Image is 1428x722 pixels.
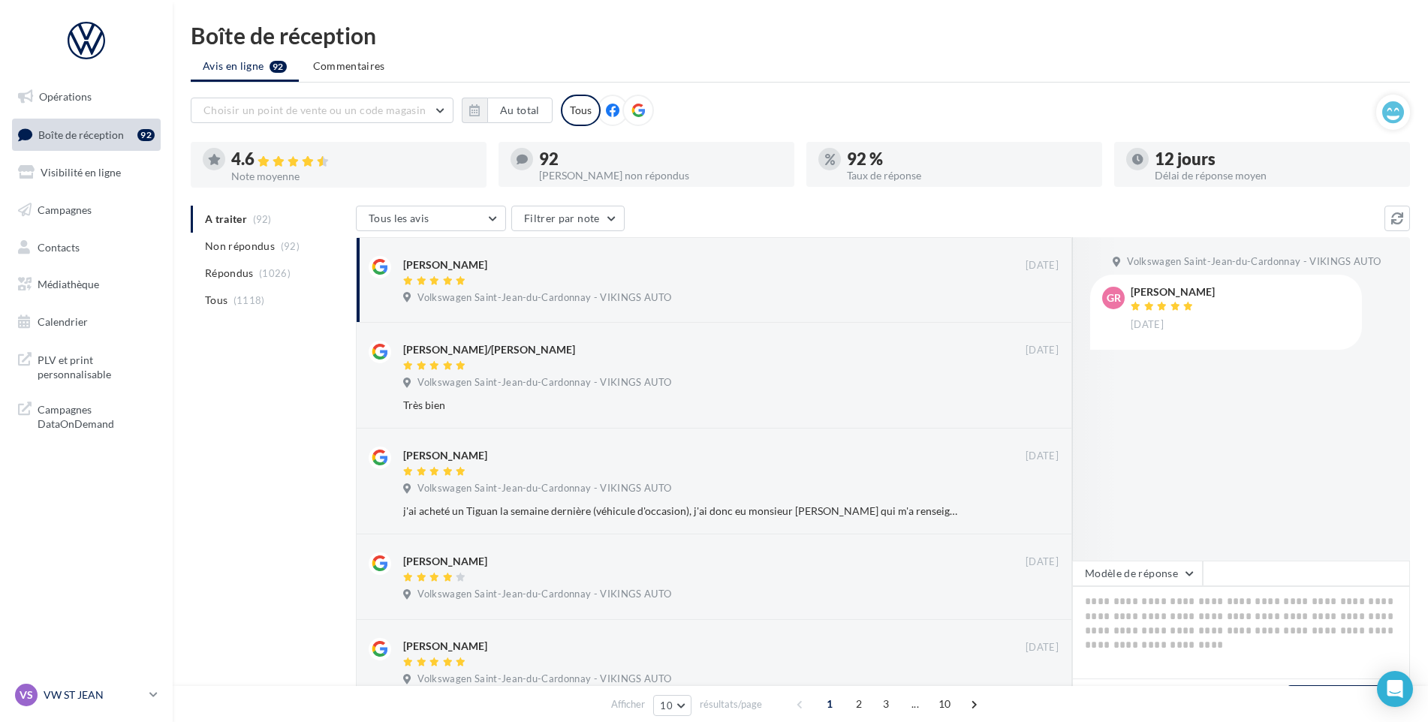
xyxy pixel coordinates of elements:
[231,151,474,168] div: 4.6
[847,170,1090,181] div: Taux de réponse
[233,294,265,306] span: (1118)
[9,232,164,263] a: Contacts
[44,687,143,702] p: VW ST JEAN
[1377,671,1413,707] div: Open Intercom Messenger
[41,166,121,179] span: Visibilité en ligne
[9,194,164,226] a: Campagnes
[12,681,161,709] a: VS VW ST JEAN
[539,170,782,181] div: [PERSON_NAME] non répondus
[417,672,671,686] span: Volkswagen Saint-Jean-du-Cardonnay - VIKINGS AUTO
[403,257,487,272] div: [PERSON_NAME]
[1131,318,1164,332] span: [DATE]
[462,98,553,123] button: Au total
[39,90,92,103] span: Opérations
[1010,671,1059,692] button: Ignorer
[9,306,164,338] a: Calendrier
[403,639,487,654] div: [PERSON_NAME]
[1131,287,1215,297] div: [PERSON_NAME]
[313,59,385,74] span: Commentaires
[191,98,453,123] button: Choisir un point de vente ou un code magasin
[205,239,275,254] span: Non répondus
[191,24,1410,47] div: Boîte de réception
[20,687,33,702] span: VS
[281,240,300,252] span: (92)
[1010,586,1059,607] button: Ignorer
[700,697,762,711] span: résultats/page
[611,697,645,711] span: Afficher
[1026,259,1059,272] span: [DATE]
[38,203,92,216] span: Campagnes
[1026,641,1059,654] span: [DATE]
[874,692,898,716] span: 3
[903,692,927,716] span: ...
[561,95,601,126] div: Tous
[356,206,506,231] button: Tous les avis
[1010,289,1059,310] button: Ignorer
[137,129,155,141] div: 92
[417,291,671,305] span: Volkswagen Saint-Jean-du-Cardonnay - VIKINGS AUTO
[653,695,691,716] button: 10
[660,699,673,711] span: 10
[9,81,164,113] a: Opérations
[1127,255,1381,269] span: Volkswagen Saint-Jean-du-Cardonnay - VIKINGS AUTO
[203,104,426,116] span: Choisir un point de vente ou un code magasin
[38,315,88,328] span: Calendrier
[403,448,487,463] div: [PERSON_NAME]
[417,588,671,601] span: Volkswagen Saint-Jean-du-Cardonnay - VIKINGS AUTO
[1009,501,1059,522] button: Ignorer
[9,119,164,151] a: Boîte de réception92
[847,692,871,716] span: 2
[38,128,124,140] span: Boîte de réception
[1107,290,1121,305] span: Gr
[487,98,553,123] button: Au total
[1026,555,1059,569] span: [DATE]
[1026,450,1059,463] span: [DATE]
[417,482,671,495] span: Volkswagen Saint-Jean-du-Cardonnay - VIKINGS AUTO
[403,504,961,519] div: j'ai acheté un Tiguan la semaine dernière (véhicule d'occasion), j'ai donc eu monsieur [PERSON_NA...
[511,206,625,231] button: Filtrer par note
[38,240,80,253] span: Contacts
[539,151,782,167] div: 92
[932,692,957,716] span: 10
[9,393,164,438] a: Campagnes DataOnDemand
[1155,170,1398,181] div: Délai de réponse moyen
[403,342,575,357] div: [PERSON_NAME]/[PERSON_NAME]
[9,269,164,300] a: Médiathèque
[38,399,155,432] span: Campagnes DataOnDemand
[259,267,291,279] span: (1026)
[1026,344,1059,357] span: [DATE]
[403,398,961,413] div: Très bien
[818,692,842,716] span: 1
[38,350,155,382] span: PLV et print personnalisable
[1155,151,1398,167] div: 12 jours
[9,344,164,388] a: PLV et print personnalisable
[231,171,474,182] div: Note moyenne
[1072,561,1203,586] button: Modèle de réponse
[38,278,99,290] span: Médiathèque
[369,212,429,224] span: Tous les avis
[1009,395,1059,416] button: Ignorer
[205,266,254,281] span: Répondus
[9,157,164,188] a: Visibilité en ligne
[417,376,671,390] span: Volkswagen Saint-Jean-du-Cardonnay - VIKINGS AUTO
[205,293,227,308] span: Tous
[403,554,487,569] div: [PERSON_NAME]
[847,151,1090,167] div: 92 %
